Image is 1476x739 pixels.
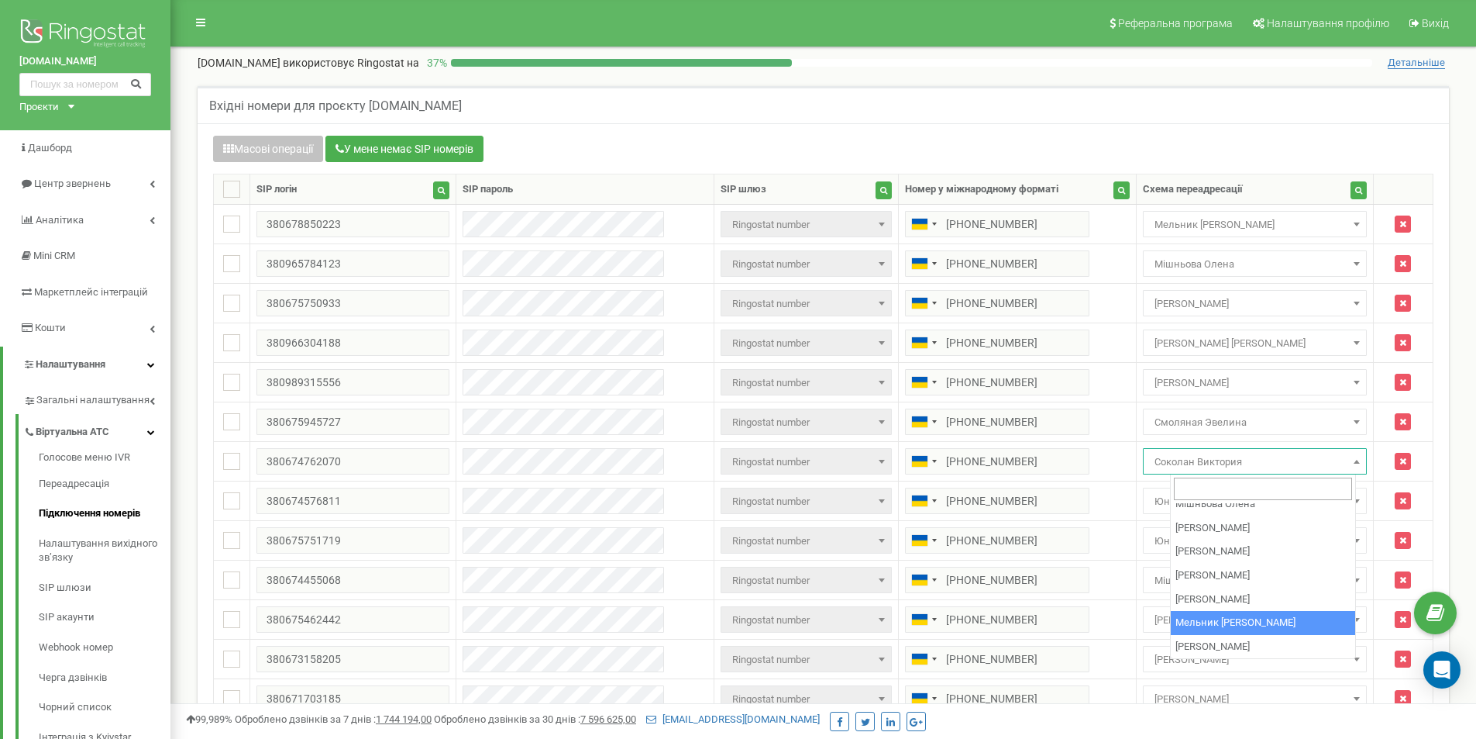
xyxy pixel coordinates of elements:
[1148,649,1361,671] span: Василенко Ксения
[1143,211,1367,237] span: Мельник Ольга
[721,182,766,197] div: SIP шлюз
[721,527,891,554] span: Ringostat number
[1143,646,1367,672] span: Василенко Ксения
[906,686,941,711] div: Telephone country code
[36,358,105,370] span: Налаштування
[1143,409,1367,435] span: Смоляная Эвелина
[905,488,1089,514] input: 050 123 4567
[39,529,170,573] a: Налаштування вихідного зв’язку
[1171,611,1355,635] li: Мельник [PERSON_NAME]
[283,57,419,69] span: використовує Ringostat на
[726,610,886,631] span: Ringostat number
[726,214,886,236] span: Ringostat number
[905,290,1089,316] input: 050 123 4567
[19,16,151,54] img: Ringostat logo
[19,54,151,69] a: [DOMAIN_NAME]
[906,291,941,316] div: Telephone country code
[419,55,451,71] p: 37 %
[721,606,891,633] span: Ringostat number
[434,713,636,725] span: Оброблено дзвінків за 30 днів :
[905,250,1089,277] input: 050 123 4567
[1148,372,1361,394] span: Дегнера Мирослава
[3,347,170,383] a: Налаштування
[726,333,886,354] span: Ringostat number
[721,567,891,593] span: Ringostat number
[721,488,891,514] span: Ringostat number
[726,254,886,275] span: Ringostat number
[36,214,84,226] span: Аналiтика
[23,414,170,446] a: Віртуальна АТС
[1143,330,1367,356] span: Оверченко Тетяна
[36,393,150,408] span: Загальні налаштування
[905,330,1089,356] input: 050 123 4567
[1388,57,1445,69] span: Детальніше
[905,182,1058,197] div: Номер у міжнародному форматі
[726,412,886,433] span: Ringostat number
[256,182,297,197] div: SIP логін
[1148,610,1361,631] span: Грищенко Вита
[1143,250,1367,277] span: Мішньова Олена
[1143,567,1367,593] span: Мішньова Олена
[1118,17,1233,29] span: Реферальна програма
[1148,530,1361,552] span: Юнак Анна
[1143,488,1367,514] span: Юнак Анна
[905,567,1089,593] input: 050 123 4567
[1171,635,1355,659] li: [PERSON_NAME]
[235,713,432,725] span: Оброблено дзвінків за 7 днів :
[34,178,111,189] span: Центр звернень
[186,713,232,725] span: 99,989%
[1148,412,1361,433] span: Смоляная Эвелина
[33,250,75,261] span: Mini CRM
[1171,588,1355,612] li: [PERSON_NAME]
[39,692,170,723] a: Чорний список
[726,372,886,394] span: Ringostat number
[726,530,886,552] span: Ringostat number
[1143,527,1367,554] span: Юнак Анна
[39,499,170,529] a: Підключення номерів
[721,330,891,356] span: Ringostat number
[1171,540,1355,564] li: [PERSON_NAME]
[1148,689,1361,710] span: Олена Федорова
[19,100,59,115] div: Проєкти
[726,649,886,671] span: Ringostat number
[906,449,941,474] div: Telephone country code
[1143,182,1243,197] div: Схема переадресації
[906,489,941,513] div: Telephone country code
[213,136,323,162] button: Масові операції
[39,573,170,603] a: SIP шлюзи
[906,370,941,395] div: Telephone country code
[726,570,886,592] span: Ringostat number
[39,633,170,663] a: Webhook номер
[726,293,886,315] span: Ringostat number
[456,174,714,205] th: SIP пароль
[646,713,820,725] a: [EMAIL_ADDRESS][DOMAIN_NAME]
[35,322,66,333] span: Кошти
[1423,651,1461,689] div: Open Intercom Messenger
[906,568,941,592] div: Telephone country code
[905,527,1089,554] input: 050 123 4567
[906,528,941,553] div: Telephone country code
[906,251,941,276] div: Telephone country code
[19,73,151,96] input: Пошук за номером
[1171,492,1355,516] li: Мішньова Олена
[39,451,170,469] a: Голосове меню IVR
[721,290,891,316] span: Ringostat number
[28,142,72,154] span: Дашборд
[1148,570,1361,592] span: Мішньова Олена
[721,646,891,672] span: Ringostat number
[726,491,886,513] span: Ringostat number
[905,448,1089,475] input: 050 123 4567
[1422,17,1449,29] span: Вихід
[726,451,886,473] span: Ringostat number
[1143,685,1367,712] span: Олена Федорова
[1267,17,1389,29] span: Налаштування профілю
[1148,451,1361,473] span: Соколан Виктория
[23,382,170,414] a: Загальні налаштування
[580,713,636,725] u: 7 596 625,00
[198,55,419,71] p: [DOMAIN_NAME]
[1148,254,1361,275] span: Мішньова Олена
[39,469,170,499] a: Переадресація
[36,425,109,440] span: Віртуальна АТС
[721,409,891,435] span: Ringostat number
[1143,448,1367,475] span: Соколан Виктория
